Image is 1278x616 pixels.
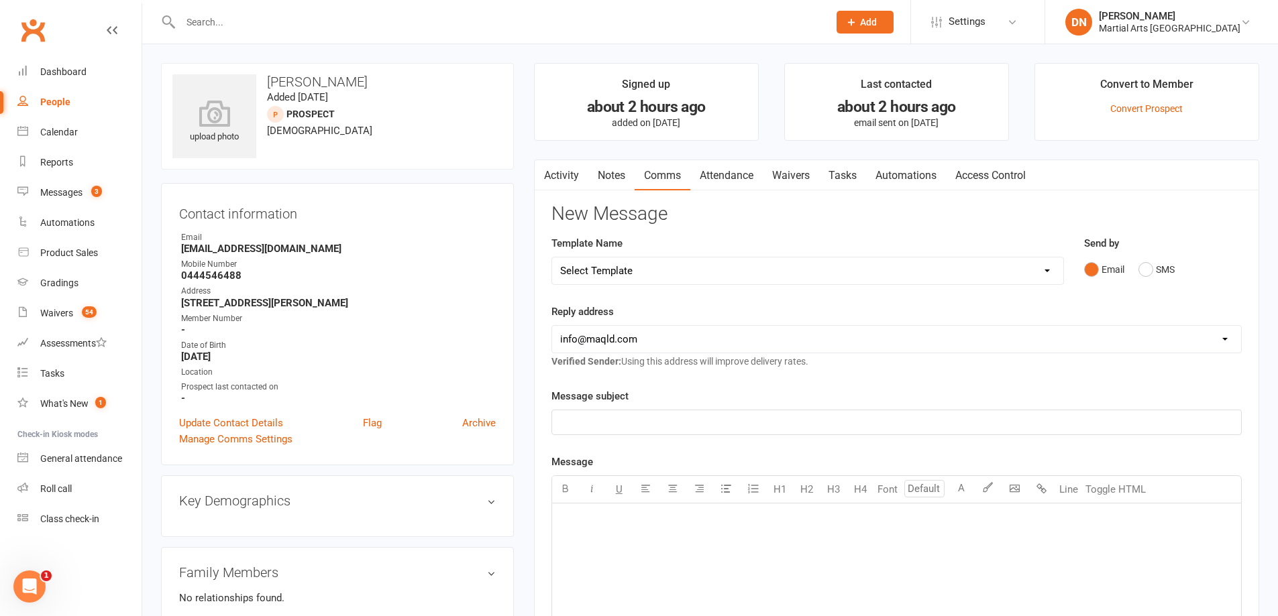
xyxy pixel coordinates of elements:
button: SMS [1138,257,1175,282]
div: upload photo [172,100,256,144]
a: Activity [535,160,588,191]
a: People [17,87,142,117]
button: Email [1084,257,1124,282]
a: Class kiosk mode [17,504,142,534]
label: Template Name [551,235,623,251]
a: Manage Comms Settings [179,431,292,447]
snap: prospect [286,109,335,119]
a: Flag [363,415,382,431]
label: Send by [1084,235,1119,251]
div: Calendar [40,127,78,137]
span: [DEMOGRAPHIC_DATA] [267,125,372,137]
span: U [616,483,623,495]
div: General attendance [40,453,122,464]
iframe: Intercom live chat [13,570,46,603]
h3: [PERSON_NAME] [172,74,502,89]
div: Email [181,231,496,244]
label: Message subject [551,388,629,404]
button: U [606,476,633,503]
a: Convert Prospect [1110,103,1183,114]
div: Address [181,285,496,298]
div: Automations [40,217,95,228]
div: Location [181,366,496,379]
div: Member Number [181,312,496,325]
div: [PERSON_NAME] [1099,10,1240,22]
label: Message [551,454,593,470]
h3: Family Members [179,565,496,580]
div: Tasks [40,368,64,379]
span: Add [860,17,877,27]
div: Roll call [40,483,72,494]
button: Line [1055,476,1082,503]
div: Waivers [40,308,73,318]
a: Calendar [17,117,142,147]
strong: [DATE] [181,351,496,363]
div: Martial Arts [GEOGRAPHIC_DATA] [1099,22,1240,34]
a: Waivers 54 [17,298,142,328]
a: Roll call [17,474,142,504]
div: Convert to Member [1100,76,1193,100]
div: Date of Birth [181,339,496,352]
div: Prospect last contacted on [181,381,496,393]
button: Toggle HTML [1082,476,1149,503]
a: Product Sales [17,238,142,268]
button: H4 [847,476,874,503]
div: Gradings [40,278,78,288]
div: Signed up [622,76,670,100]
p: No relationships found. [179,590,496,606]
a: Attendance [690,160,763,191]
p: email sent on [DATE] [797,117,996,128]
a: Tasks [17,359,142,389]
time: Added [DATE] [267,91,328,103]
span: Using this address will improve delivery rates. [551,356,808,367]
div: People [40,97,70,107]
div: Assessments [40,338,107,349]
a: Automations [866,160,946,191]
a: Access Control [946,160,1035,191]
input: Search... [176,13,819,32]
div: Class check-in [40,513,99,524]
span: 54 [82,306,97,318]
a: General attendance kiosk mode [17,444,142,474]
strong: [STREET_ADDRESS][PERSON_NAME] [181,297,496,309]
a: Messages 3 [17,178,142,208]
input: Default [904,480,945,497]
div: Mobile Number [181,258,496,271]
span: 1 [41,570,52,581]
a: Comms [635,160,690,191]
a: Gradings [17,268,142,298]
div: about 2 hours ago [547,100,746,114]
a: Assessments [17,328,142,359]
a: Notes [588,160,635,191]
div: DN [1065,9,1092,36]
a: Waivers [763,160,819,191]
label: Reply address [551,304,614,320]
strong: - [181,392,496,404]
button: H1 [767,476,794,503]
a: Dashboard [17,57,142,87]
a: Reports [17,147,142,178]
a: Update Contact Details [179,415,283,431]
strong: 0444546488 [181,269,496,282]
h3: Contact information [179,201,496,221]
strong: Verified Sender: [551,356,621,367]
a: Clubworx [16,13,50,47]
a: Tasks [819,160,866,191]
div: Product Sales [40,247,98,258]
h3: New Message [551,204,1242,225]
span: Settings [949,7,986,37]
a: What's New1 [17,389,142,419]
a: Automations [17,208,142,238]
div: about 2 hours ago [797,100,996,114]
button: A [948,476,975,503]
p: added on [DATE] [547,117,746,128]
button: H3 [820,476,847,503]
div: What's New [40,398,89,409]
span: 3 [91,186,102,197]
h3: Key Demographics [179,493,496,508]
div: Dashboard [40,66,87,77]
div: Reports [40,157,73,168]
button: Font [874,476,901,503]
a: Archive [462,415,496,431]
strong: - [181,324,496,336]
